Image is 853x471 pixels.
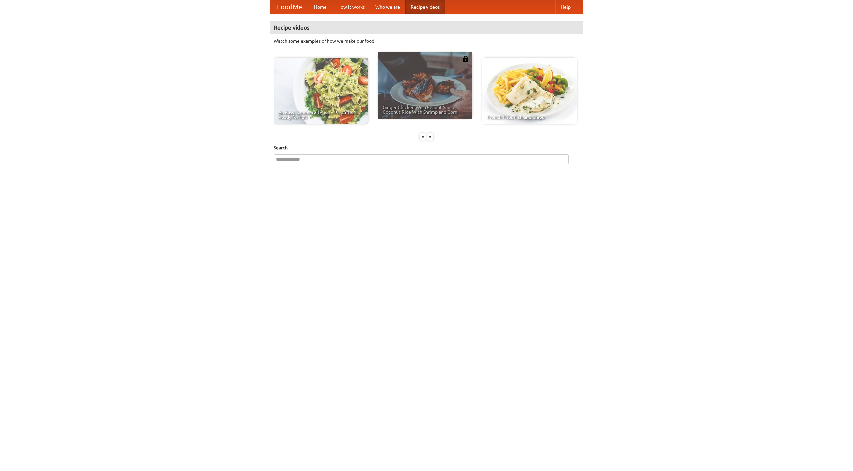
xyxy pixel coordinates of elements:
[427,133,433,141] div: »
[309,0,332,14] a: Home
[270,0,309,14] a: FoodMe
[370,0,405,14] a: Who we are
[420,133,426,141] div: «
[274,38,579,44] p: Watch some examples of how we make our food!
[278,110,364,119] span: An Easy, Summery Tomato Pasta That's Ready for Fall
[482,58,577,124] a: French Fries Fish and Chips
[274,144,579,151] h5: Search
[332,0,370,14] a: How it works
[270,21,583,34] h4: Recipe videos
[274,58,368,124] a: An Easy, Summery Tomato Pasta That's Ready for Fall
[487,115,572,119] span: French Fries Fish and Chips
[555,0,576,14] a: Help
[405,0,445,14] a: Recipe videos
[462,56,469,62] img: 483408.png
